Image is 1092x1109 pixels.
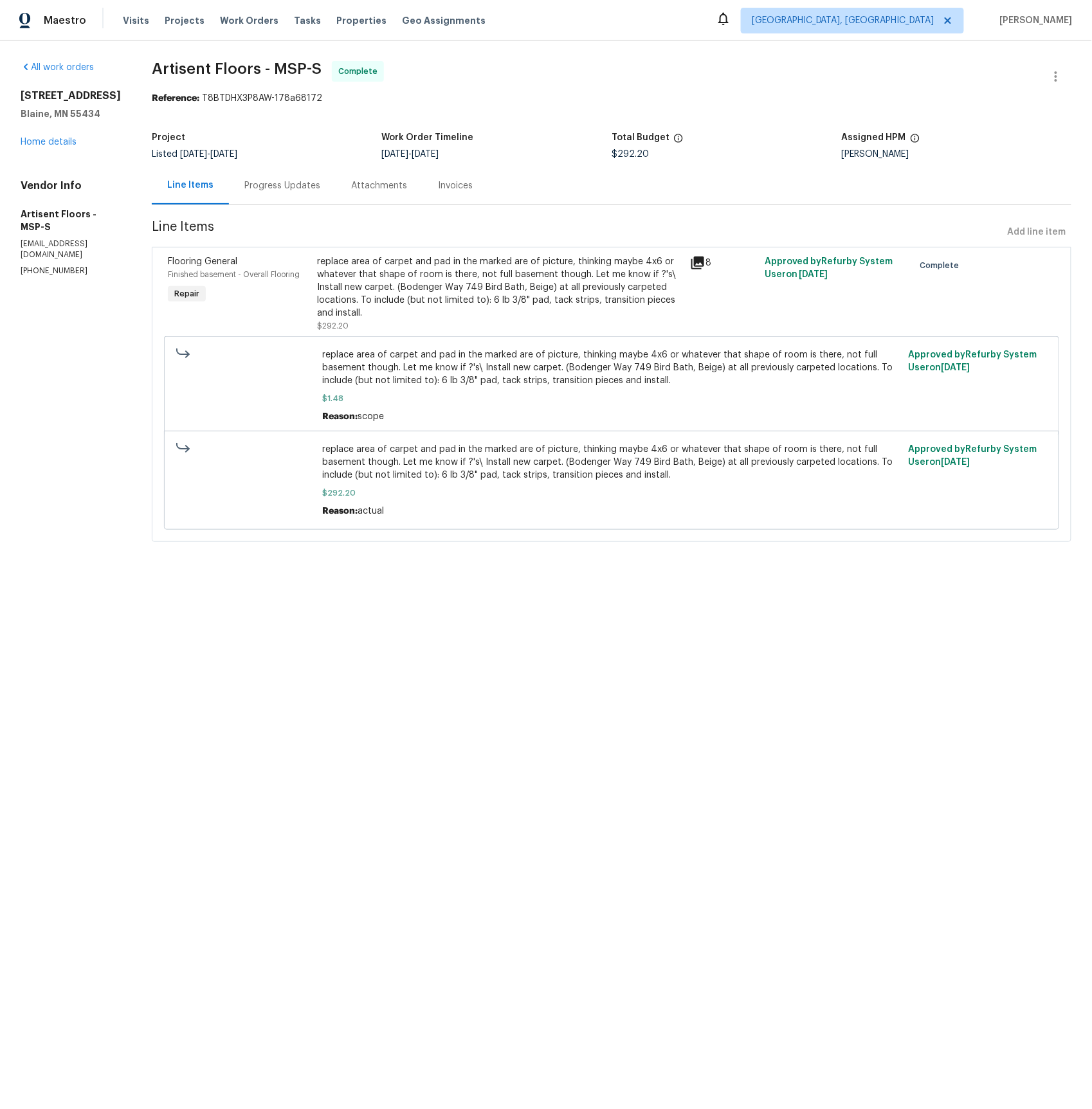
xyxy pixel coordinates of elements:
span: Reason: [323,412,358,421]
span: Approved by Refurby System User on [765,257,893,279]
span: [GEOGRAPHIC_DATA], [GEOGRAPHIC_DATA] [752,14,934,27]
span: [DATE] [412,150,439,159]
span: Finished basement - Overall Flooring [168,271,300,278]
div: 8 [690,255,757,271]
h4: Vendor Info [21,179,121,192]
span: [DATE] [941,458,970,467]
span: Properties [336,14,387,27]
p: [EMAIL_ADDRESS][DOMAIN_NAME] [21,239,121,260]
span: The total cost of line items that have been proposed by Opendoor. This sum includes line items th... [673,133,684,150]
h5: Blaine, MN 55434 [21,107,121,120]
h5: Assigned HPM [842,133,906,142]
span: [DATE] [210,150,237,159]
h5: Artisent Floors - MSP-S [21,208,121,233]
span: Approved by Refurby System User on [908,350,1037,372]
span: Complete [920,259,965,272]
span: $292.20 [323,487,901,500]
span: replace area of carpet and pad in the marked are of picture, thinking maybe 4x6 or whatever that ... [323,348,901,387]
span: [DATE] [941,363,970,372]
span: Listed [152,150,237,159]
p: [PHONE_NUMBER] [21,266,121,276]
div: replace area of carpet and pad in the marked are of picture, thinking maybe 4x6 or whatever that ... [317,255,682,320]
div: [PERSON_NAME] [842,150,1072,159]
span: Visits [123,14,149,27]
h5: Total Budget [612,133,669,142]
div: Invoices [438,179,473,192]
span: Complete [338,65,383,78]
h5: Work Order Timeline [382,133,474,142]
span: scope [358,412,385,421]
span: Flooring General [168,257,237,266]
div: Line Items [167,179,214,192]
span: replace area of carpet and pad in the marked are of picture, thinking maybe 4x6 or whatever that ... [323,443,901,482]
span: [DATE] [799,270,828,279]
span: Geo Assignments [402,14,486,27]
span: Artisent Floors - MSP-S [152,61,322,77]
span: $292.20 [317,322,349,330]
span: [DATE] [382,150,409,159]
span: Projects [165,14,205,27]
span: [DATE] [180,150,207,159]
span: Reason: [323,507,358,516]
div: Progress Updates [244,179,320,192]
a: Home details [21,138,77,147]
span: Line Items [152,221,1003,244]
h2: [STREET_ADDRESS] [21,89,121,102]
span: - [180,150,237,159]
div: T8BTDHX3P8AW-178a68172 [152,92,1071,105]
span: actual [358,507,385,516]
h5: Project [152,133,185,142]
span: $292.20 [612,150,649,159]
div: Attachments [351,179,407,192]
span: [PERSON_NAME] [995,14,1073,27]
span: Approved by Refurby System User on [908,445,1037,467]
span: - [382,150,439,159]
span: Maestro [44,14,86,27]
b: Reference: [152,94,199,103]
a: All work orders [21,63,94,72]
span: The hpm assigned to this work order. [910,133,920,150]
span: $1.48 [323,392,901,405]
span: Tasks [294,16,321,25]
span: Repair [169,287,205,300]
span: Work Orders [220,14,278,27]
